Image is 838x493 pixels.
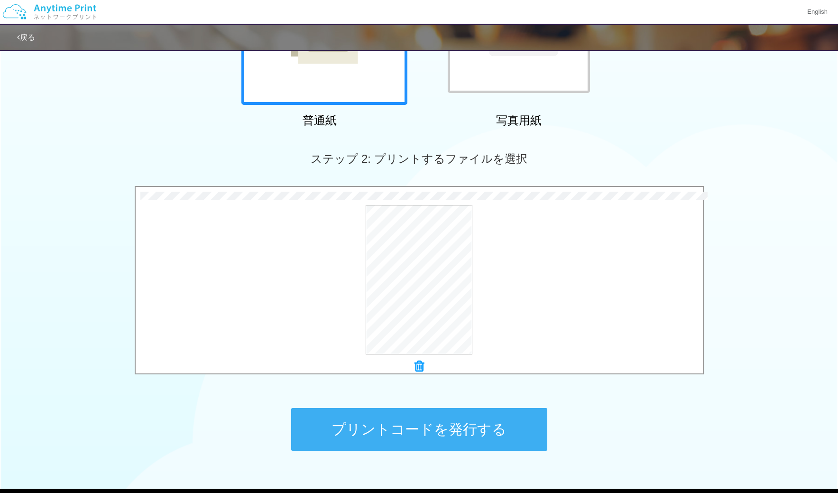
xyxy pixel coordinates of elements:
[291,408,547,451] button: プリントコードを発行する
[17,33,35,41] a: 戻る
[436,114,602,127] h2: 写真用紙
[237,114,403,127] h2: 普通紙
[311,152,527,165] span: ステップ 2: プリントするファイルを選択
